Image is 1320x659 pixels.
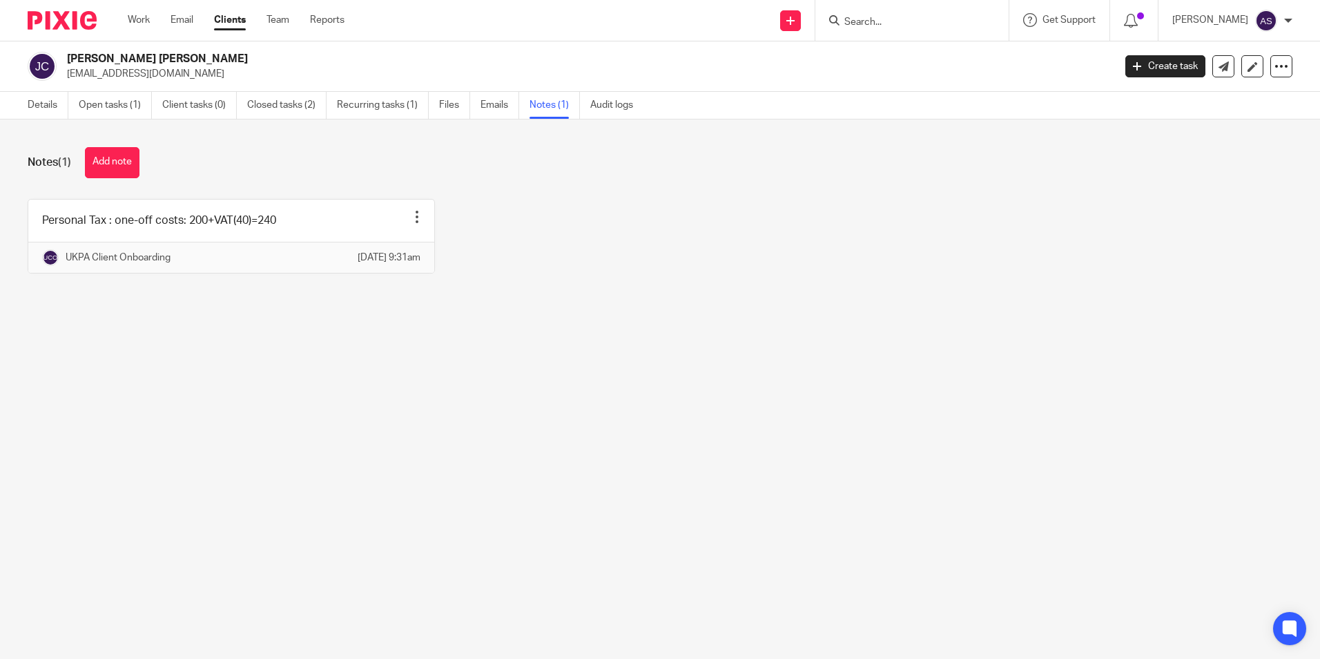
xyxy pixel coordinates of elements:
a: Emails [481,92,519,119]
p: [EMAIL_ADDRESS][DOMAIN_NAME] [67,67,1105,81]
h1: Notes [28,155,71,170]
img: svg%3E [28,52,57,81]
img: svg%3E [42,249,59,266]
span: (1) [58,157,71,168]
a: Notes (1) [530,92,580,119]
span: Get Support [1042,15,1096,25]
a: Create task [1125,55,1205,77]
button: Add note [85,147,139,178]
input: Search [843,17,967,29]
a: Open tasks (1) [79,92,152,119]
a: Work [128,13,150,27]
img: svg%3E [1255,10,1277,32]
a: Closed tasks (2) [247,92,327,119]
p: [PERSON_NAME] [1172,13,1248,27]
a: Audit logs [590,92,643,119]
h2: [PERSON_NAME] [PERSON_NAME] [67,52,897,66]
a: Details [28,92,68,119]
a: Team [266,13,289,27]
a: Files [439,92,470,119]
a: Email [171,13,193,27]
p: UKPA Client Onboarding [66,251,171,265]
a: Reports [310,13,344,27]
img: Pixie [28,11,97,30]
p: [DATE] 9:31am [358,251,420,265]
a: Clients [214,13,246,27]
a: Client tasks (0) [162,92,237,119]
a: Recurring tasks (1) [337,92,429,119]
